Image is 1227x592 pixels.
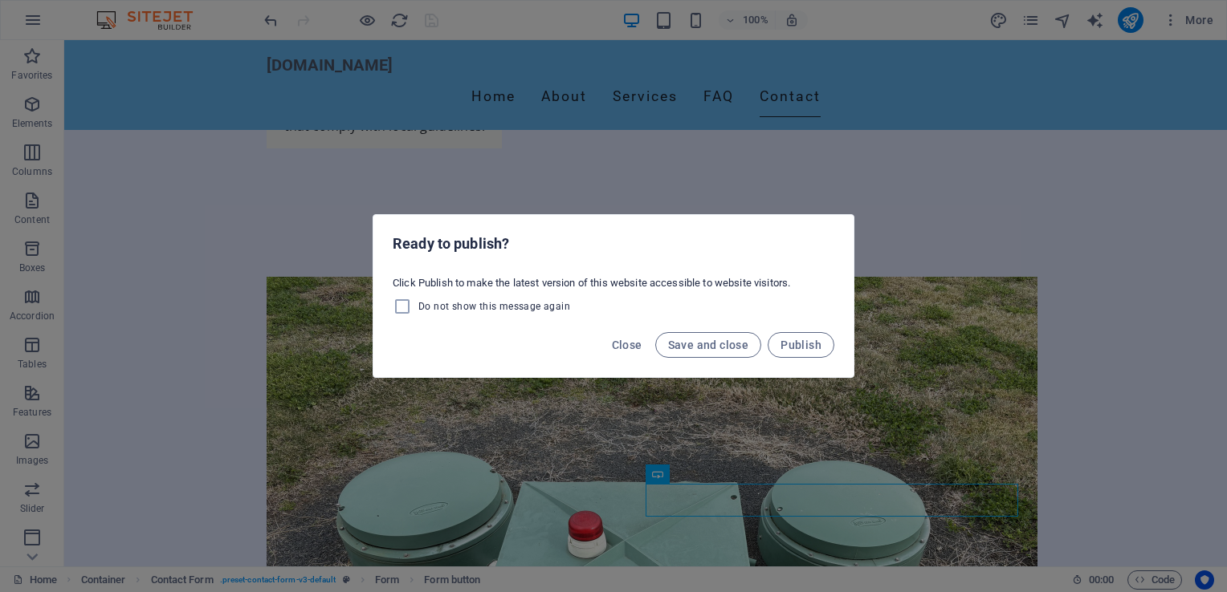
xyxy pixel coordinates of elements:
[655,332,762,358] button: Save and close
[418,300,570,313] span: Do not show this message again
[605,332,649,358] button: Close
[781,339,821,351] span: Publish
[373,270,854,322] div: Click Publish to make the latest version of this website accessible to website visitors.
[393,234,834,253] h2: Ready to publish?
[612,339,642,351] span: Close
[668,339,749,351] span: Save and close
[768,332,834,358] button: Publish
